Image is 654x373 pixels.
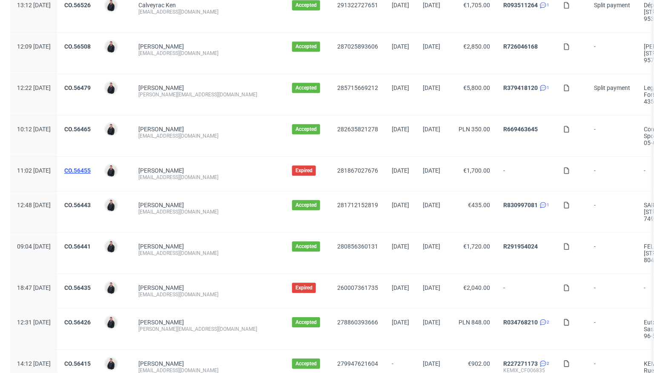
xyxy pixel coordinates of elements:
[538,202,550,208] a: 1
[17,319,51,326] span: 12:31 [DATE]
[64,43,91,50] a: CO.56508
[594,126,631,146] span: -
[295,284,313,291] span: Expired
[504,43,538,50] a: R726046168
[138,243,184,250] a: [PERSON_NAME]
[295,319,317,326] span: Accepted
[295,202,317,208] span: Accepted
[138,250,278,257] div: [EMAIL_ADDRESS][DOMAIN_NAME]
[17,43,51,50] span: 12:09 [DATE]
[105,240,117,252] img: Adrian Margula
[138,360,184,367] a: [PERSON_NAME]
[64,2,91,9] a: CO.56526
[295,2,317,9] span: Accepted
[138,174,278,181] div: [EMAIL_ADDRESS][DOMAIN_NAME]
[594,284,631,298] span: -
[504,284,550,298] span: -
[138,202,184,208] a: [PERSON_NAME]
[138,43,184,50] a: [PERSON_NAME]
[17,243,51,250] span: 09:04 [DATE]
[105,123,117,135] img: Adrian Margula
[504,84,538,91] a: R379418120
[138,126,184,133] a: [PERSON_NAME]
[337,126,378,133] a: 282635821278
[138,9,278,15] div: [EMAIL_ADDRESS][DOMAIN_NAME]
[17,167,51,174] span: 11:02 [DATE]
[138,208,278,215] div: [EMAIL_ADDRESS][DOMAIN_NAME]
[423,167,440,174] span: [DATE]
[64,243,91,250] a: CO.56441
[337,2,378,9] a: 291322727651
[17,284,51,291] span: 18:47 [DATE]
[337,202,378,208] a: 281712152819
[64,167,91,174] a: CO.56455
[392,84,409,91] span: [DATE]
[105,82,117,94] img: Adrian Margula
[138,284,184,291] a: [PERSON_NAME]
[538,360,550,367] a: 2
[594,2,631,9] span: Split payment
[463,284,490,291] span: €2,040.00
[337,167,378,174] a: 281867027676
[459,319,490,326] span: PLN 848.00
[594,43,631,64] span: -
[392,167,409,174] span: [DATE]
[459,126,490,133] span: PLN 350.00
[392,43,409,50] span: [DATE]
[64,126,91,133] a: CO.56465
[337,243,378,250] a: 280856360131
[423,360,440,367] span: [DATE]
[138,319,184,326] a: [PERSON_NAME]
[64,202,91,208] a: CO.56443
[423,243,440,250] span: [DATE]
[392,2,409,9] span: [DATE]
[423,43,440,50] span: [DATE]
[463,2,490,9] span: €1,705.00
[138,50,278,57] div: [EMAIL_ADDRESS][DOMAIN_NAME]
[392,284,409,291] span: [DATE]
[423,284,440,291] span: [DATE]
[138,91,278,98] div: [PERSON_NAME][EMAIL_ADDRESS][DOMAIN_NAME]
[423,202,440,208] span: [DATE]
[468,360,490,367] span: €902.00
[17,202,51,208] span: 12:48 [DATE]
[64,319,91,326] a: CO.56426
[295,126,317,133] span: Accepted
[423,319,440,326] span: [DATE]
[17,2,51,9] span: 13:12 [DATE]
[538,2,550,9] a: 1
[423,84,440,91] span: [DATE]
[105,358,117,370] img: Adrian Margula
[392,319,409,326] span: [DATE]
[337,360,378,367] a: 279947621604
[504,126,538,133] a: R669463645
[105,282,117,294] img: Adrian Margula
[547,319,550,326] span: 2
[64,360,91,367] a: CO.56415
[295,43,317,50] span: Accepted
[594,243,631,263] span: -
[337,284,378,291] a: 260007361735
[105,165,117,176] img: Adrian Margula
[392,243,409,250] span: [DATE]
[17,360,51,367] span: 14:12 [DATE]
[138,133,278,139] div: [EMAIL_ADDRESS][DOMAIN_NAME]
[337,319,378,326] a: 278860393666
[538,84,550,91] a: 1
[64,284,91,291] a: CO.56435
[594,84,631,91] span: Split payment
[504,243,538,250] a: R291954024
[138,167,184,174] a: [PERSON_NAME]
[17,126,51,133] span: 10:12 [DATE]
[547,202,550,208] span: 1
[138,2,176,9] a: Calveyrac Ken
[594,202,631,222] span: -
[423,126,440,133] span: [DATE]
[138,84,184,91] a: [PERSON_NAME]
[295,360,317,367] span: Accepted
[504,360,538,367] a: R227271173
[17,84,51,91] span: 12:22 [DATE]
[547,84,550,91] span: 1
[463,167,490,174] span: €1,700.00
[392,126,409,133] span: [DATE]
